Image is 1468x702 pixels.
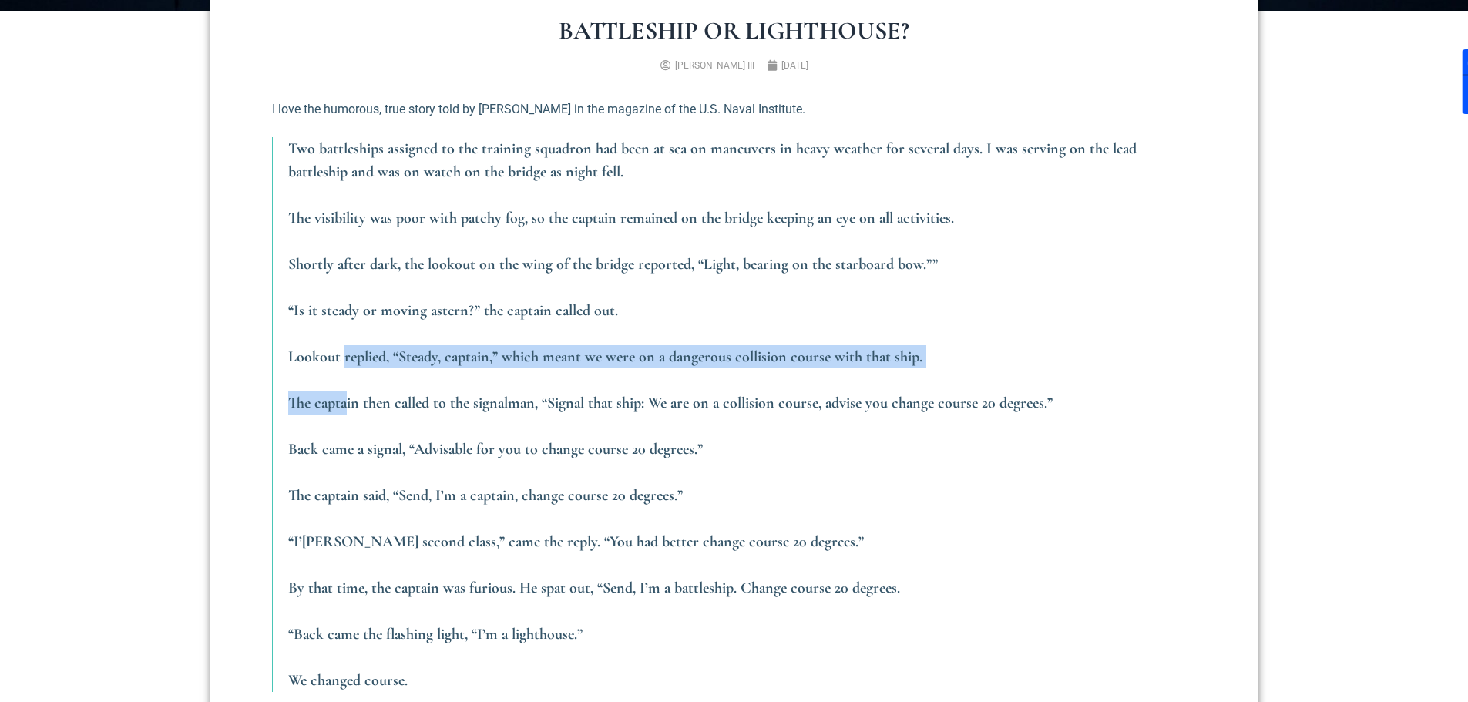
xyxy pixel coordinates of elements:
span: [PERSON_NAME] III [675,60,754,71]
em: The visibility was poor with patchy fog, so the captain remained on the bridge keeping an eye on ... [288,209,954,227]
em: The captain said, “Send, I’m a captain, change course 20 degrees.” [288,486,683,505]
em: Lookout replied, “Steady, captain,” which meant we were on a dangerous collision course with that... [288,348,922,366]
em: Shortly after dark, the lookout on the wing of the bridge reported, “Light, bearing on the starbo... [288,255,938,274]
em: “Back came the flashing light, “I’m a lighthouse.” [288,625,583,643]
a: [DATE] [767,59,808,72]
em: By that time, the captain was furious. He spat out, “Send, I’m a battleship. Change course 20 deg... [288,579,900,597]
em: Back came a signal, “Advisable for you to change course 20 degrees.” [288,440,703,458]
time: [DATE] [781,60,808,71]
em: We changed course. [288,671,408,690]
em: The captain then called to the signalman, “Signal that ship: We are on a collision course, advise... [288,394,1053,412]
em: “Is it steady or moving astern?” the captain called out. [288,301,618,320]
em: “I’[PERSON_NAME] second class,” came the reply. “You had better change course 20 degrees.” [288,532,864,551]
h1: Battleship or Lighthouse? [272,18,1197,43]
em: Two battleships assigned to the training squadron had been at sea on maneuvers in heavy weather f... [288,139,1137,181]
p: I love the humorous, true story told by [PERSON_NAME] in the magazine of the U.S. Naval Institute. [272,100,1197,119]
